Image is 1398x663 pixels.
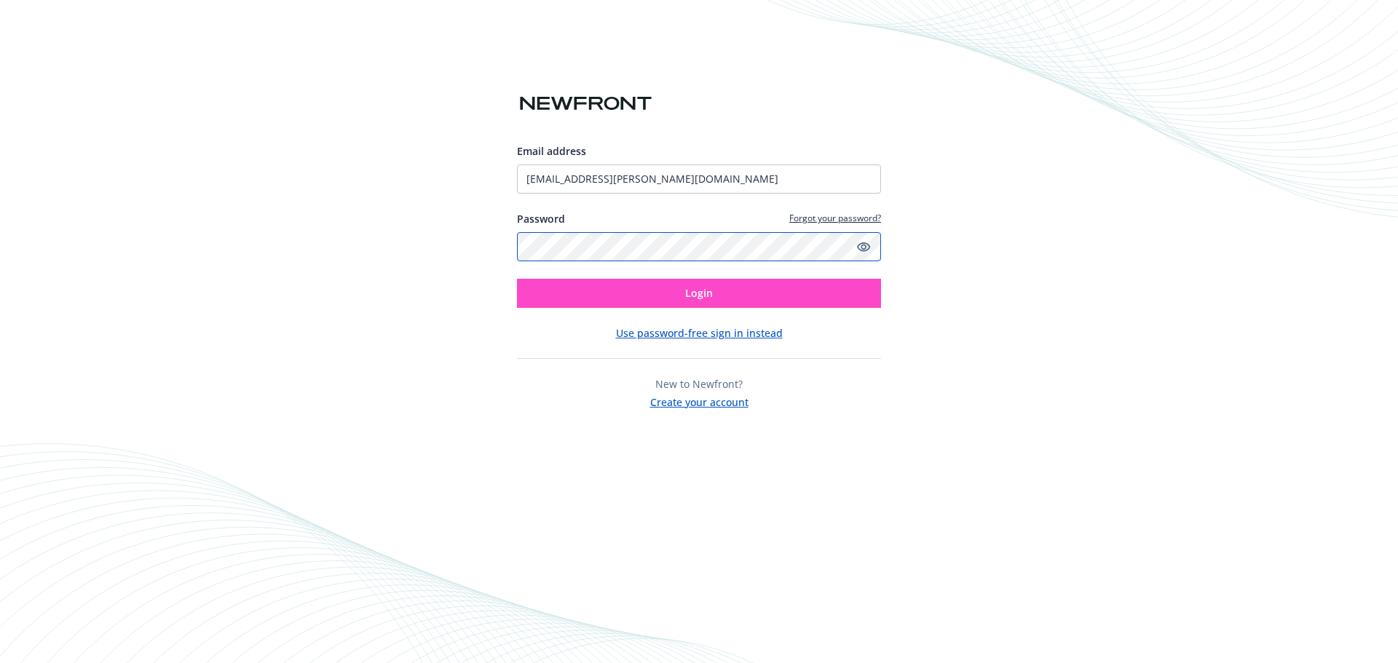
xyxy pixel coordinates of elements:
input: Enter your email [517,164,881,194]
button: Use password-free sign in instead [616,325,783,341]
span: Email address [517,144,586,158]
button: Create your account [650,392,749,410]
img: Newfront logo [517,91,655,116]
span: New to Newfront? [655,377,743,391]
a: Forgot your password? [789,212,881,224]
input: Enter your password [517,232,881,261]
span: Login [685,286,713,300]
a: Show password [855,238,872,255]
label: Password [517,211,565,226]
button: Login [517,279,881,308]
